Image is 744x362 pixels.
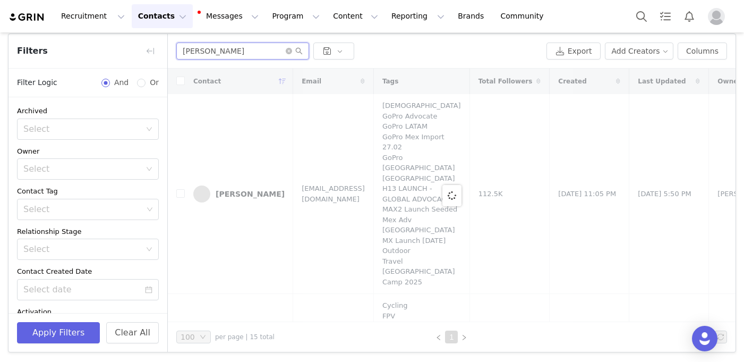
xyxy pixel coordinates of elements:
div: 100 [181,331,195,343]
i: icon: down [146,166,152,173]
i: icon: search [295,47,303,55]
div: Select [23,204,143,215]
div: Contact Tag [17,186,159,197]
div: Activation [17,307,159,317]
span: Or [146,77,159,88]
a: 1 [446,331,457,343]
span: per page | 15 total [215,332,275,342]
div: Select [23,124,141,134]
a: Community [494,4,555,28]
li: 1 [445,331,458,343]
button: Add Creators [605,43,674,60]
img: placeholder-profile.jpg [708,8,725,25]
button: Columns [678,43,727,60]
div: Owner [17,146,159,157]
button: Messages [193,4,265,28]
input: Search... [176,43,309,60]
div: Select [23,244,141,255]
i: icon: down [200,334,206,341]
button: Program [266,4,326,28]
i: icon: down [147,206,153,214]
i: icon: right [461,334,467,341]
button: Contacts [132,4,193,28]
i: icon: close-circle [286,48,292,54]
button: Profile [702,8,736,25]
div: Relationship Stage [17,226,159,237]
li: Next Page [458,331,471,343]
a: Tasks [654,4,677,28]
div: Contact Created Date [17,266,159,277]
i: icon: calendar [145,286,152,293]
span: Filters [17,45,48,57]
i: icon: down [146,246,152,254]
span: And [110,77,133,88]
button: Clear All [106,322,159,343]
button: Apply Filters [17,322,100,343]
img: grin logo [8,12,46,22]
button: Export [546,43,601,60]
input: Select date [17,279,159,300]
div: Archived [17,106,159,116]
button: Reporting [385,4,451,28]
span: Filter Logic [17,77,57,88]
i: icon: left [435,334,442,341]
button: Content [327,4,384,28]
button: Search [630,4,653,28]
div: Open Intercom Messenger [692,326,717,351]
button: Recruitment [55,4,131,28]
a: Brands [451,4,493,28]
i: icon: down [146,126,152,133]
div: Select [23,164,141,174]
li: Previous Page [432,331,445,343]
button: Notifications [678,4,701,28]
